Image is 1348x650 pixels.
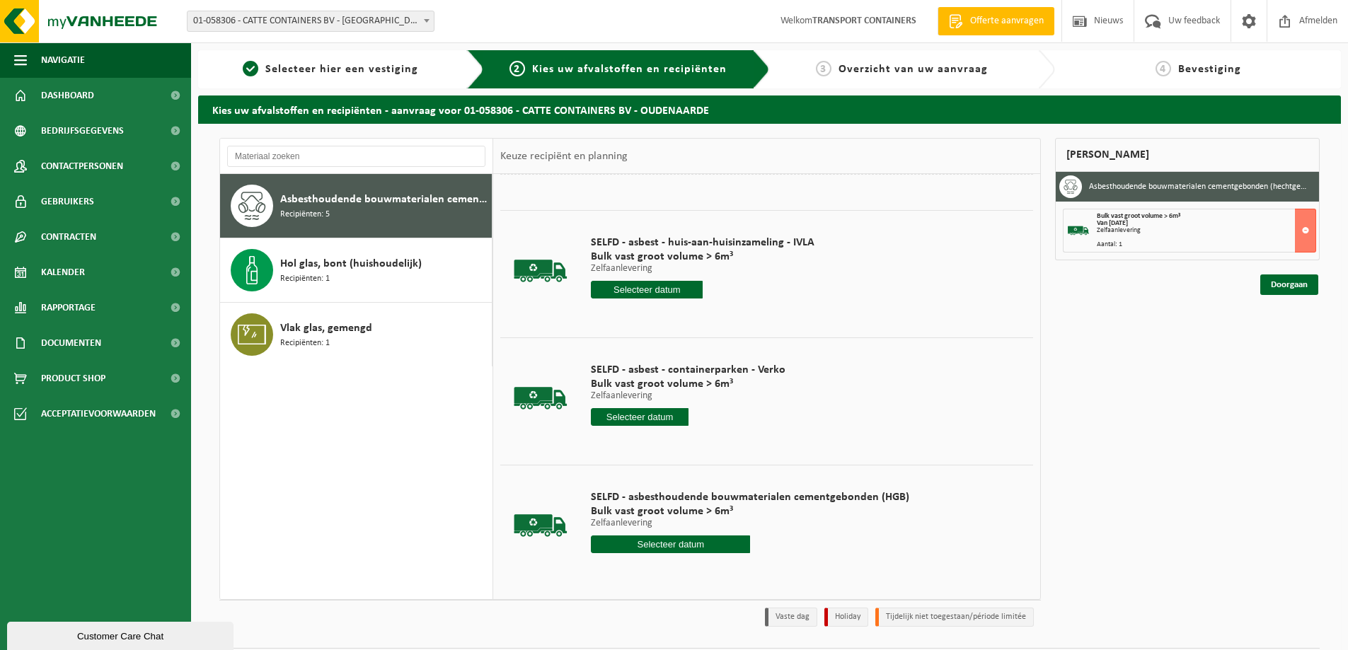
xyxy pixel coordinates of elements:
a: Doorgaan [1260,274,1318,295]
span: Bevestiging [1178,64,1241,75]
div: Zelfaanlevering [1097,227,1315,234]
button: Vlak glas, gemengd Recipiënten: 1 [220,303,492,366]
h3: Asbesthoudende bouwmaterialen cementgebonden (hechtgebonden) [1089,175,1308,198]
span: Documenten [41,325,101,361]
span: 01-058306 - CATTE CONTAINERS BV - OUDENAARDE [188,11,434,31]
a: 1Selecteer hier een vestiging [205,61,456,78]
span: Bulk vast groot volume > 6m³ [1097,212,1180,220]
span: Hol glas, bont (huishoudelijk) [280,255,422,272]
span: Acceptatievoorwaarden [41,396,156,431]
a: Offerte aanvragen [938,7,1054,35]
span: Selecteer hier een vestiging [265,64,418,75]
span: 3 [816,61,831,76]
p: Zelfaanlevering [591,264,814,274]
span: 01-058306 - CATTE CONTAINERS BV - OUDENAARDE [187,11,434,32]
input: Selecteer datum [591,281,703,298]
span: Product Shop [41,361,105,396]
span: 1 [243,61,258,76]
span: SELFD - asbest - huis-aan-huisinzameling - IVLA [591,236,814,250]
span: Kalender [41,255,85,290]
strong: Van [DATE] [1097,219,1128,227]
span: Vlak glas, gemengd [280,320,372,337]
input: Selecteer datum [591,535,750,553]
li: Vaste dag [765,608,817,627]
span: Recipiënten: 5 [280,208,330,221]
button: Hol glas, bont (huishoudelijk) Recipiënten: 1 [220,238,492,303]
h2: Kies uw afvalstoffen en recipiënten - aanvraag voor 01-058306 - CATTE CONTAINERS BV - OUDENAARDE [198,95,1341,123]
span: Overzicht van uw aanvraag [839,64,988,75]
div: Aantal: 1 [1097,241,1315,248]
input: Materiaal zoeken [227,146,485,167]
li: Holiday [824,608,868,627]
span: Bulk vast groot volume > 6m³ [591,250,814,264]
button: Asbesthoudende bouwmaterialen cementgebonden (hechtgebonden) Recipiënten: 5 [220,174,492,238]
span: Recipiënten: 1 [280,272,330,286]
span: 4 [1156,61,1171,76]
span: SELFD - asbesthoudende bouwmaterialen cementgebonden (HGB) [591,490,909,504]
span: Recipiënten: 1 [280,337,330,350]
span: Navigatie [41,42,85,78]
span: Bedrijfsgegevens [41,113,124,149]
div: Keuze recipiënt en planning [493,139,635,174]
span: Offerte aanvragen [967,14,1047,28]
p: Zelfaanlevering [591,518,909,528]
span: SELFD - asbest - containerparken - Verko [591,363,785,377]
strong: TRANSPORT CONTAINERS [812,16,916,26]
div: [PERSON_NAME] [1055,138,1320,172]
span: Contracten [41,219,96,255]
span: Bulk vast groot volume > 6m³ [591,377,785,391]
span: Gebruikers [41,184,94,219]
span: Dashboard [41,78,94,113]
span: Kies uw afvalstoffen en recipiënten [532,64,727,75]
span: Contactpersonen [41,149,123,184]
span: 2 [509,61,525,76]
span: Bulk vast groot volume > 6m³ [591,504,909,518]
li: Tijdelijk niet toegestaan/période limitée [875,608,1034,627]
iframe: chat widget [7,619,236,650]
span: Asbesthoudende bouwmaterialen cementgebonden (hechtgebonden) [280,191,488,208]
p: Zelfaanlevering [591,391,785,401]
span: Rapportage [41,290,96,325]
input: Selecteer datum [591,408,689,426]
